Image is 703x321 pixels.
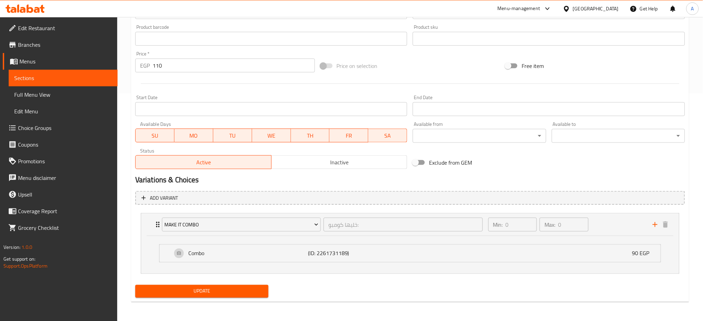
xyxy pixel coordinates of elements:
[691,5,694,12] span: A
[138,157,269,167] span: Active
[213,129,252,142] button: TU
[3,186,118,203] a: Upsell
[9,70,118,86] a: Sections
[329,129,368,142] button: FR
[3,254,35,263] span: Get support on:
[140,61,150,70] p: EGP
[138,131,172,141] span: SU
[252,129,291,142] button: WE
[18,24,112,32] span: Edit Restaurant
[498,5,540,13] div: Menu-management
[14,74,112,82] span: Sections
[308,249,388,258] p: (ID: 2261731189)
[413,129,546,143] div: ​
[216,131,249,141] span: TU
[135,32,408,46] input: Please enter product barcode
[164,220,318,229] span: Make It Combo
[162,218,321,232] button: Make It Combo
[18,157,112,165] span: Promotions
[3,36,118,53] a: Branches
[14,107,112,115] span: Edit Menu
[9,86,118,103] a: Full Menu View
[429,158,472,167] span: Exclude from GEM
[271,155,408,169] button: Inactive
[19,57,112,66] span: Menus
[141,287,263,296] span: Update
[660,219,671,230] button: delete
[632,249,655,258] p: 90 EGP
[22,243,32,252] span: 1.0.0
[3,170,118,186] a: Menu disclaimer
[160,245,661,262] div: Expand
[135,191,685,205] button: Add variant
[332,131,366,141] span: FR
[413,32,685,46] input: Please enter product sku
[3,219,118,236] a: Grocery Checklist
[177,131,211,141] span: MO
[337,62,378,70] span: Price on selection
[3,261,48,270] a: Support.OpsPlatform
[3,20,118,36] a: Edit Restaurant
[18,224,112,232] span: Grocery Checklist
[552,129,685,143] div: ​
[493,220,503,229] p: Min:
[14,90,112,99] span: Full Menu View
[274,157,405,167] span: Inactive
[150,194,178,202] span: Add variant
[291,129,330,142] button: TH
[522,62,544,70] span: Free item
[368,129,407,142] button: SA
[650,219,660,230] button: add
[371,131,404,141] span: SA
[294,131,327,141] span: TH
[18,41,112,49] span: Branches
[255,131,288,141] span: WE
[3,120,118,136] a: Choice Groups
[188,249,308,258] p: Combo
[135,155,272,169] button: Active
[18,140,112,149] span: Coupons
[18,207,112,215] span: Coverage Report
[135,129,174,142] button: SU
[174,129,213,142] button: MO
[545,220,555,229] p: Max:
[573,5,619,12] div: [GEOGRAPHIC_DATA]
[3,153,118,170] a: Promotions
[3,53,118,70] a: Menus
[3,136,118,153] a: Coupons
[18,124,112,132] span: Choice Groups
[135,285,268,298] button: Update
[18,190,112,199] span: Upsell
[141,214,679,236] div: Expand
[18,174,112,182] span: Menu disclaimer
[153,59,315,72] input: Please enter price
[135,210,685,277] li: ExpandExpand
[3,243,20,252] span: Version:
[9,103,118,120] a: Edit Menu
[3,203,118,219] a: Coverage Report
[135,175,685,185] h2: Variations & Choices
